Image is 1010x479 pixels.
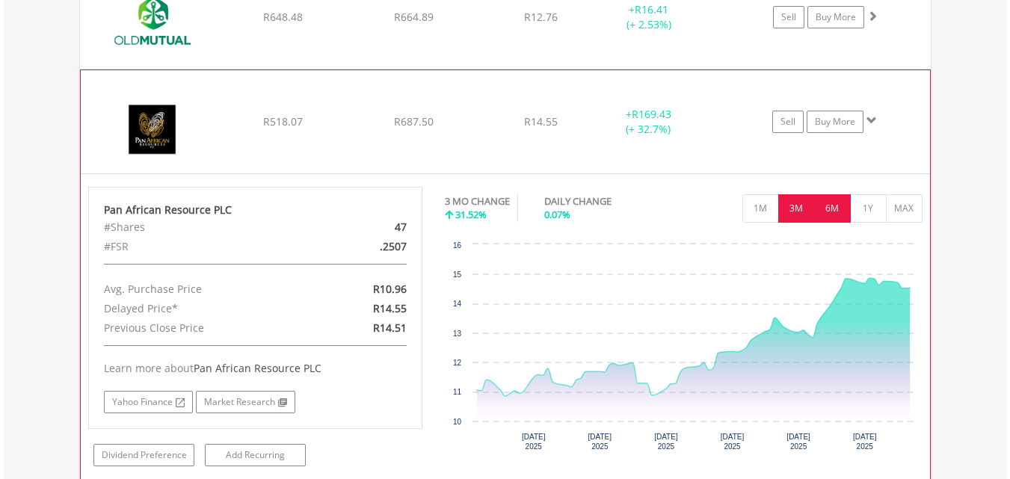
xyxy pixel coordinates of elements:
text: [DATE] 2025 [853,433,877,451]
button: 1M [742,194,779,223]
div: Learn more about [104,361,407,376]
button: 1Y [850,194,887,223]
span: R14.51 [373,321,407,335]
text: [DATE] 2025 [786,433,810,451]
span: R518.07 [263,114,303,129]
a: Sell [772,111,804,133]
div: Previous Close Price [93,318,310,338]
img: EQU.ZA.PAN.png [88,89,217,170]
span: R16.41 [635,2,668,16]
a: Add Recurring [205,444,306,466]
text: [DATE] 2025 [654,433,678,451]
span: 31.52% [455,208,487,221]
div: Delayed Price* [93,299,310,318]
span: R687.50 [394,114,434,129]
text: [DATE] 2025 [588,433,612,451]
span: R169.43 [632,107,671,121]
button: 6M [814,194,851,223]
text: 14 [453,300,462,308]
span: R664.89 [394,10,434,24]
div: #Shares [93,217,310,237]
div: + (+ 2.53%) [593,2,706,32]
div: #FSR [93,237,310,256]
div: .2507 [310,237,418,256]
span: R12.76 [524,10,558,24]
div: 3 MO CHANGE [445,194,510,208]
text: 13 [453,330,462,338]
div: + (+ 32.7%) [592,107,704,137]
span: R14.55 [373,301,407,315]
button: MAX [886,194,923,223]
button: 3M [778,194,815,223]
text: 15 [453,271,462,279]
text: [DATE] 2025 [721,433,745,451]
svg: Interactive chart [445,237,922,461]
div: Avg. Purchase Price [93,279,310,299]
div: Pan African Resource PLC [104,203,407,217]
span: Pan African Resource PLC [194,361,321,375]
a: Buy More [807,6,864,28]
text: [DATE] 2025 [522,433,546,451]
text: 11 [453,388,462,396]
span: R14.55 [524,114,558,129]
a: Buy More [807,111,863,133]
a: Sell [773,6,804,28]
a: Market Research [196,391,295,413]
text: 12 [453,359,462,367]
text: 16 [453,241,462,250]
span: 0.07% [544,208,570,221]
div: DAILY CHANGE [544,194,664,208]
div: Chart. Highcharts interactive chart. [445,237,923,461]
span: R10.96 [373,282,407,296]
a: Yahoo Finance [104,391,193,413]
span: R648.48 [263,10,303,24]
a: Dividend Preference [93,444,194,466]
div: 47 [310,217,418,237]
text: 10 [453,418,462,426]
